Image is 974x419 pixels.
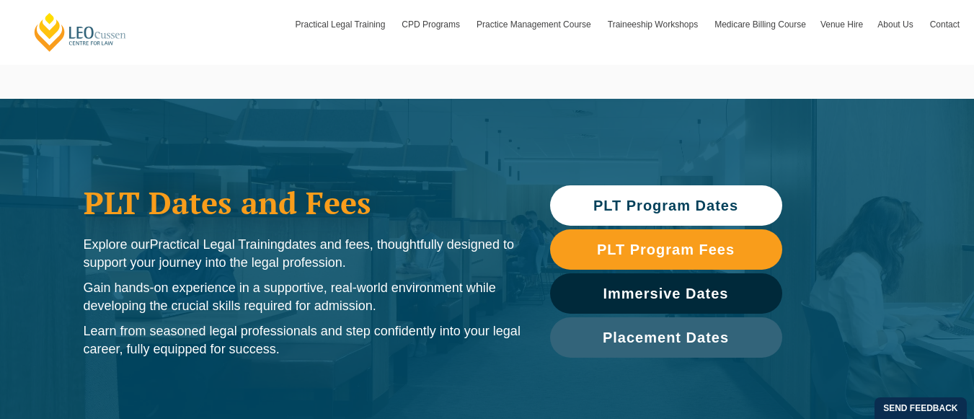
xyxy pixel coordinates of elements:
[870,4,922,45] a: About Us
[593,198,738,213] span: PLT Program Dates
[150,237,285,252] span: Practical Legal Training
[601,4,707,45] a: Traineeship Workshops
[394,4,469,45] a: CPD Programs
[84,185,521,221] h1: PLT Dates and Fees
[603,286,729,301] span: Immersive Dates
[923,4,967,45] a: Contact
[469,4,601,45] a: Practice Management Course
[603,330,729,345] span: Placement Dates
[597,242,735,257] span: PLT Program Fees
[550,317,782,358] a: Placement Dates
[550,229,782,270] a: PLT Program Fees
[877,322,938,383] iframe: LiveChat chat widget
[32,12,128,53] a: [PERSON_NAME] Centre for Law
[707,4,813,45] a: Medicare Billing Course
[813,4,870,45] a: Venue Hire
[288,4,395,45] a: Practical Legal Training
[84,279,521,315] p: Gain hands-on experience in a supportive, real-world environment while developing the crucial ski...
[84,236,521,272] p: Explore our dates and fees, thoughtfully designed to support your journey into the legal profession.
[84,322,521,358] p: Learn from seasoned legal professionals and step confidently into your legal career, fully equipp...
[550,273,782,314] a: Immersive Dates
[550,185,782,226] a: PLT Program Dates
